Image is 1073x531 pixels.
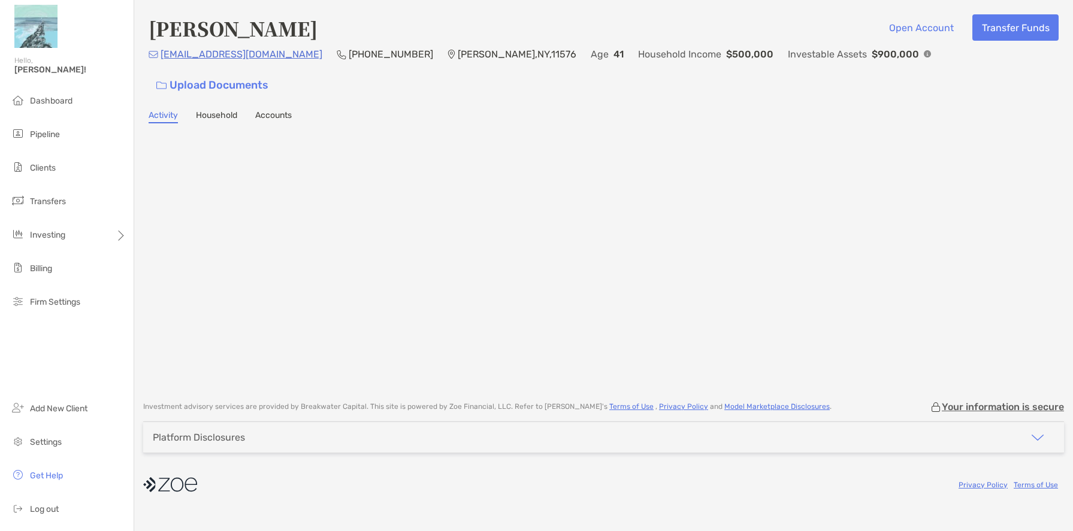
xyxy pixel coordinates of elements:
[972,14,1059,41] button: Transfer Funds
[143,402,832,411] p: Investment advisory services are provided by Breakwater Capital . This site is powered by Zoe Fin...
[30,471,63,481] span: Get Help
[149,14,318,42] h4: [PERSON_NAME]
[659,402,708,411] a: Privacy Policy
[11,160,25,174] img: clients icon
[30,196,66,207] span: Transfers
[11,434,25,448] img: settings icon
[591,47,609,62] p: Age
[153,432,245,443] div: Platform Disclosures
[11,501,25,515] img: logout icon
[448,50,455,59] img: Location Icon
[726,47,773,62] p: $500,000
[724,402,830,411] a: Model Marketplace Disclosures
[349,47,433,62] p: [PHONE_NUMBER]
[11,193,25,208] img: transfers icon
[30,403,87,414] span: Add New Client
[30,163,56,173] span: Clients
[1030,430,1045,445] img: icon arrow
[11,260,25,275] img: billing icon
[942,401,1064,412] p: Your information is secure
[30,297,80,307] span: Firm Settings
[638,47,721,62] p: Household Income
[11,468,25,482] img: get-help icon
[149,72,276,98] a: Upload Documents
[879,14,963,41] button: Open Account
[30,437,62,447] span: Settings
[30,129,60,139] span: Pipeline
[156,81,167,90] img: button icon
[11,93,25,107] img: dashboard icon
[255,110,292,123] a: Accounts
[196,110,237,123] a: Household
[924,50,931,57] img: Info Icon
[149,110,178,123] a: Activity
[14,5,58,48] img: Zoe Logo
[11,126,25,141] img: pipeline icon
[458,47,576,62] p: [PERSON_NAME] , NY , 11576
[872,47,919,62] p: $900,000
[609,402,654,411] a: Terms of Use
[11,294,25,308] img: firm-settings icon
[30,96,72,106] span: Dashboard
[30,230,65,240] span: Investing
[30,263,52,274] span: Billing
[1014,481,1058,489] a: Terms of Use
[613,47,624,62] p: 41
[959,481,1008,489] a: Privacy Policy
[11,400,25,415] img: add_new_client icon
[337,50,346,59] img: Phone Icon
[14,65,126,75] span: [PERSON_NAME]!
[788,47,867,62] p: Investable Assets
[161,47,322,62] p: [EMAIL_ADDRESS][DOMAIN_NAME]
[149,51,158,58] img: Email Icon
[143,471,197,498] img: company logo
[30,504,59,514] span: Log out
[11,227,25,241] img: investing icon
